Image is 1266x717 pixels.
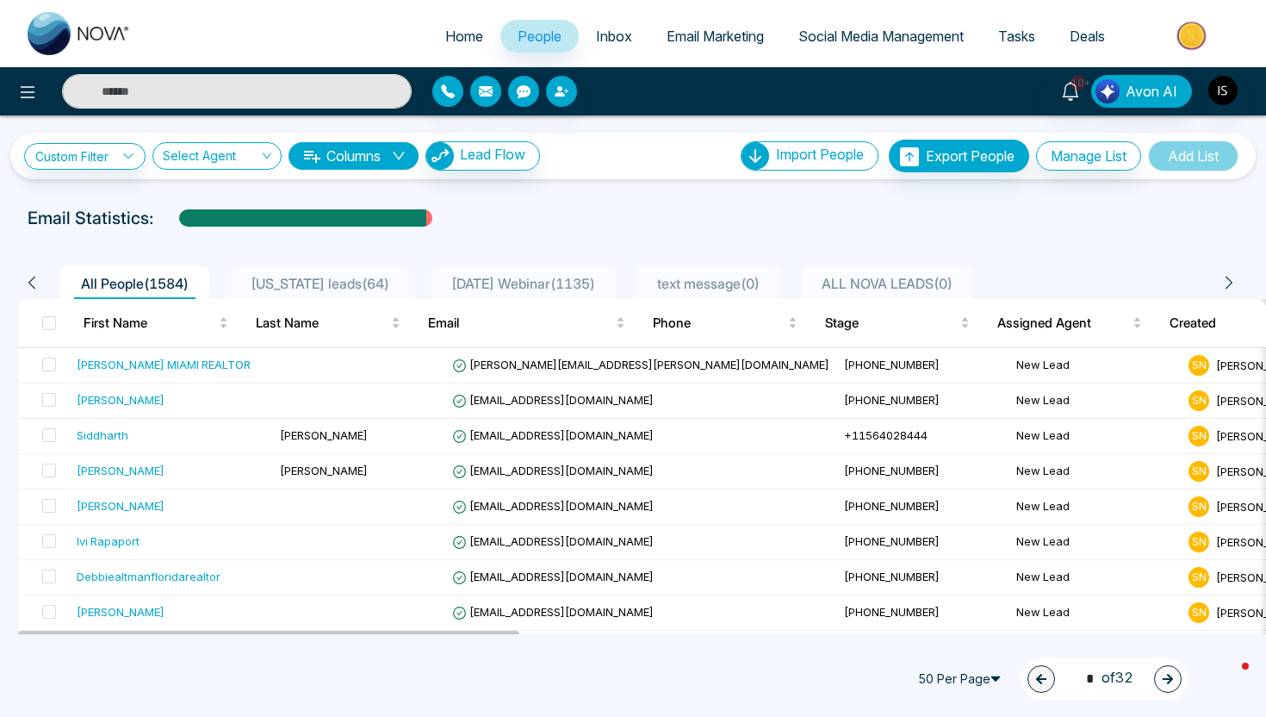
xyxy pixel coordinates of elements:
[781,20,981,53] a: Social Media Management
[74,275,195,292] span: All People ( 1584 )
[414,299,639,347] th: Email
[428,20,500,53] a: Home
[998,28,1035,45] span: Tasks
[1131,16,1256,55] img: Market-place.gif
[1052,20,1122,53] a: Deals
[649,20,781,53] a: Email Marketing
[1071,75,1086,90] span: 10+
[844,464,940,477] span: [PHONE_NUMBER]
[452,534,654,548] span: [EMAIL_ADDRESS][DOMAIN_NAME]
[444,275,602,292] span: [DATE] Webinar ( 1135 )
[452,393,654,407] span: [EMAIL_ADDRESS][DOMAIN_NAME]
[844,358,940,371] span: [PHONE_NUMBER]
[1188,426,1209,446] span: S N
[244,275,396,292] span: [US_STATE] leads ( 64 )
[84,313,215,334] span: First Name
[844,605,940,619] span: [PHONE_NUMBER]
[1095,79,1120,103] img: Lead Flow
[452,428,654,442] span: [EMAIL_ADDRESS][DOMAIN_NAME]
[1070,28,1105,45] span: Deals
[844,570,940,583] span: [PHONE_NUMBER]
[815,275,959,292] span: ALL NOVA LEADS ( 0 )
[452,605,654,619] span: [EMAIL_ADDRESS][DOMAIN_NAME]
[981,20,1052,53] a: Tasks
[77,568,220,585] div: Debbiealtmanfloridarealtor
[452,499,654,513] span: [EMAIL_ADDRESS][DOMAIN_NAME]
[1009,525,1182,560] td: New Lead
[1050,75,1091,105] a: 10+
[844,393,940,407] span: [PHONE_NUMBER]
[24,143,146,170] a: Custom Filter
[667,28,764,45] span: Email Marketing
[1009,419,1182,454] td: New Lead
[1009,631,1182,666] td: New Lead
[1009,560,1182,595] td: New Lead
[844,428,928,442] span: +11564028444
[77,427,128,444] div: Siddharth
[1188,496,1209,517] span: S N
[256,313,388,334] span: Last Name
[825,313,957,334] span: Stage
[280,428,368,442] span: [PERSON_NAME]
[77,391,164,408] div: [PERSON_NAME]
[1009,489,1182,525] td: New Lead
[1188,355,1209,376] span: S N
[289,142,419,170] button: Columnsdown
[1036,141,1141,171] button: Manage List
[1188,532,1209,552] span: S N
[984,299,1156,347] th: Assigned Agent
[425,141,540,171] button: Lead Flow
[1091,75,1192,108] button: Avon AI
[518,28,562,45] span: People
[1009,454,1182,489] td: New Lead
[445,28,483,45] span: Home
[77,462,164,479] div: [PERSON_NAME]
[392,149,406,163] span: down
[1009,595,1182,631] td: New Lead
[889,140,1029,172] button: Export People
[997,313,1129,334] span: Assigned Agent
[579,20,649,53] a: Inbox
[77,356,251,373] div: [PERSON_NAME] MIAMI REALTOR
[77,533,140,550] div: Ivi Rapaport
[419,141,540,171] a: Lead FlowLead Flow
[1208,76,1238,105] img: User Avatar
[280,464,368,477] span: [PERSON_NAME]
[1188,602,1209,623] span: S N
[639,299,811,347] th: Phone
[242,299,414,347] th: Last Name
[28,12,131,55] img: Nova CRM Logo
[650,275,766,292] span: text message ( 0 )
[28,205,153,231] p: Email Statistics:
[70,299,242,347] th: First Name
[776,146,864,163] span: Import People
[452,358,829,371] span: [PERSON_NAME][EMAIL_ADDRESS][PERSON_NAME][DOMAIN_NAME]
[653,313,785,334] span: Phone
[596,28,632,45] span: Inbox
[1076,667,1133,690] span: of 32
[452,464,654,477] span: [EMAIL_ADDRESS][DOMAIN_NAME]
[1009,348,1182,383] td: New Lead
[460,146,525,163] span: Lead Flow
[1188,390,1209,411] span: S N
[811,299,984,347] th: Stage
[452,570,654,583] span: [EMAIL_ADDRESS][DOMAIN_NAME]
[844,499,940,513] span: [PHONE_NUMBER]
[910,665,1014,693] span: 50 Per Page
[1126,81,1177,102] span: Avon AI
[426,142,454,170] img: Lead Flow
[1188,567,1209,588] span: S N
[1009,383,1182,419] td: New Lead
[77,497,164,514] div: [PERSON_NAME]
[1207,658,1249,700] iframe: Intercom live chat
[500,20,579,53] a: People
[926,147,1015,165] span: Export People
[77,603,164,620] div: [PERSON_NAME]
[1188,461,1209,482] span: S N
[844,534,940,548] span: [PHONE_NUMBER]
[798,28,964,45] span: Social Media Management
[428,313,612,334] span: Email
